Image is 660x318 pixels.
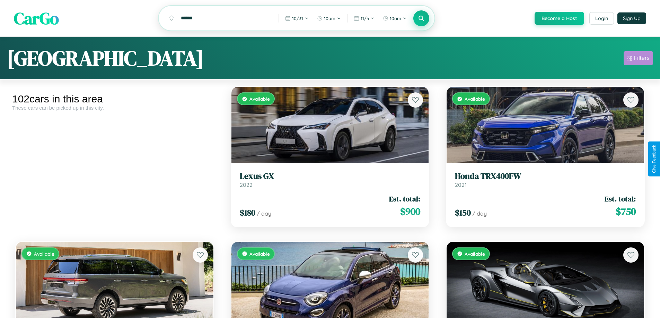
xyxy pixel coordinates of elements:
[455,171,636,188] a: Honda TRX400FW2021
[465,251,485,257] span: Available
[314,13,344,24] button: 10am
[617,12,646,24] button: Sign Up
[535,12,584,25] button: Become a Host
[324,16,335,21] span: 10am
[240,171,421,181] h3: Lexus GX
[455,181,467,188] span: 2021
[389,194,420,204] span: Est. total:
[472,210,487,217] span: / day
[465,96,485,102] span: Available
[361,16,369,21] span: 11 / 5
[257,210,271,217] span: / day
[379,13,410,24] button: 10am
[292,16,303,21] span: 10 / 31
[350,13,378,24] button: 11/5
[249,96,270,102] span: Available
[390,16,401,21] span: 10am
[400,205,420,218] span: $ 900
[616,205,636,218] span: $ 750
[240,207,255,218] span: $ 180
[7,44,204,72] h1: [GEOGRAPHIC_DATA]
[652,145,657,173] div: Give Feedback
[34,251,54,257] span: Available
[605,194,636,204] span: Est. total:
[240,181,253,188] span: 2022
[249,251,270,257] span: Available
[624,51,653,65] button: Filters
[455,171,636,181] h3: Honda TRX400FW
[240,171,421,188] a: Lexus GX2022
[455,207,471,218] span: $ 150
[12,105,217,111] div: These cars can be picked up in this city.
[282,13,312,24] button: 10/31
[634,55,650,62] div: Filters
[12,93,217,105] div: 102 cars in this area
[589,12,614,25] button: Login
[14,7,59,30] span: CarGo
